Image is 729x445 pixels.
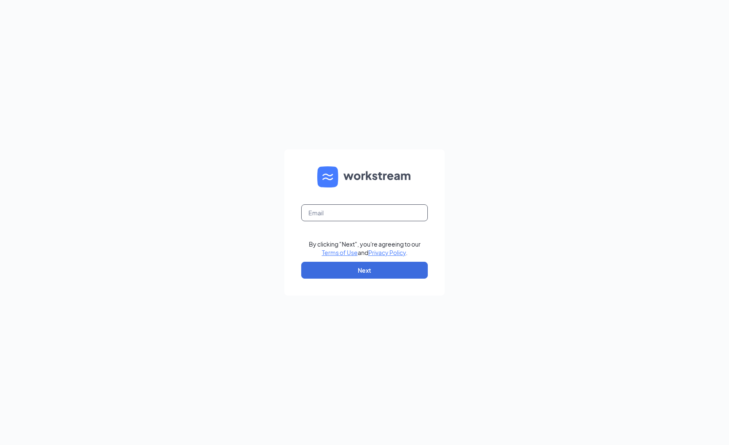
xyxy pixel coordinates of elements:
img: WS logo and Workstream text [317,166,412,187]
a: Privacy Policy [368,249,406,256]
div: By clicking "Next", you're agreeing to our and . [309,240,421,257]
button: Next [301,262,428,279]
a: Terms of Use [322,249,358,256]
input: Email [301,204,428,221]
